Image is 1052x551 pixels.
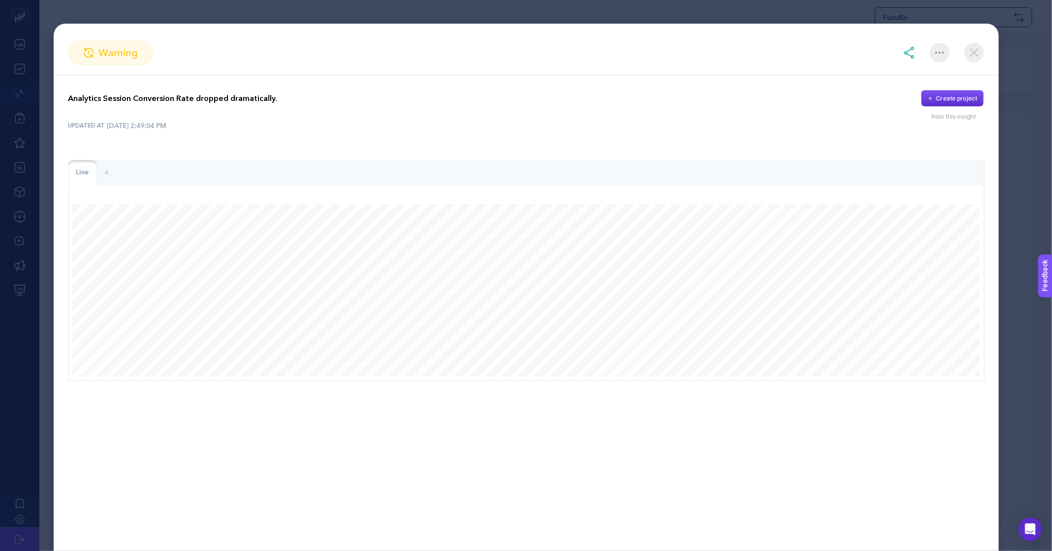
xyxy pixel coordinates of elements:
img: share [903,47,915,59]
div: Line [68,160,97,186]
img: close-dialog [964,43,984,63]
span: Feedback [6,3,37,11]
p: Analytics Session Conversion Rate dropped dramatically. [68,93,278,104]
img: More options [935,52,944,54]
div: from this insight [931,113,984,121]
div: + [97,160,117,186]
div: Open Intercom Messenger [1019,518,1042,541]
div: Create project [936,95,978,102]
img: warning [84,48,94,58]
span: UPDATED AT [68,122,105,130]
button: Create project [921,90,984,107]
span: warning [98,45,138,60]
time: [DATE] 2:49:04 PM [107,121,167,130]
